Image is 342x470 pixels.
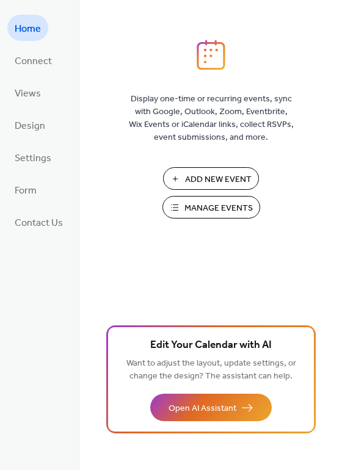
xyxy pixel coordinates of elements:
img: logo_icon.svg [197,40,225,70]
a: Contact Us [7,209,70,235]
span: Settings [15,149,51,168]
a: Settings [7,144,59,170]
span: Home [15,20,41,38]
span: Open AI Assistant [169,402,236,415]
a: Form [7,176,44,203]
span: Views [15,84,41,103]
a: Connect [7,47,59,73]
button: Add New Event [163,167,259,190]
span: Connect [15,52,52,71]
span: Want to adjust the layout, update settings, or change the design? The assistant can help. [126,355,296,385]
span: Manage Events [184,202,253,215]
span: Add New Event [185,173,252,186]
span: Contact Us [15,214,63,233]
button: Open AI Assistant [150,394,272,421]
span: Design [15,117,45,136]
a: Views [7,79,48,106]
span: Form [15,181,37,200]
span: Display one-time or recurring events, sync with Google, Outlook, Zoom, Eventbrite, Wix Events or ... [129,93,294,144]
a: Home [7,15,48,41]
button: Manage Events [162,196,260,219]
a: Design [7,112,53,138]
span: Edit Your Calendar with AI [150,337,272,354]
